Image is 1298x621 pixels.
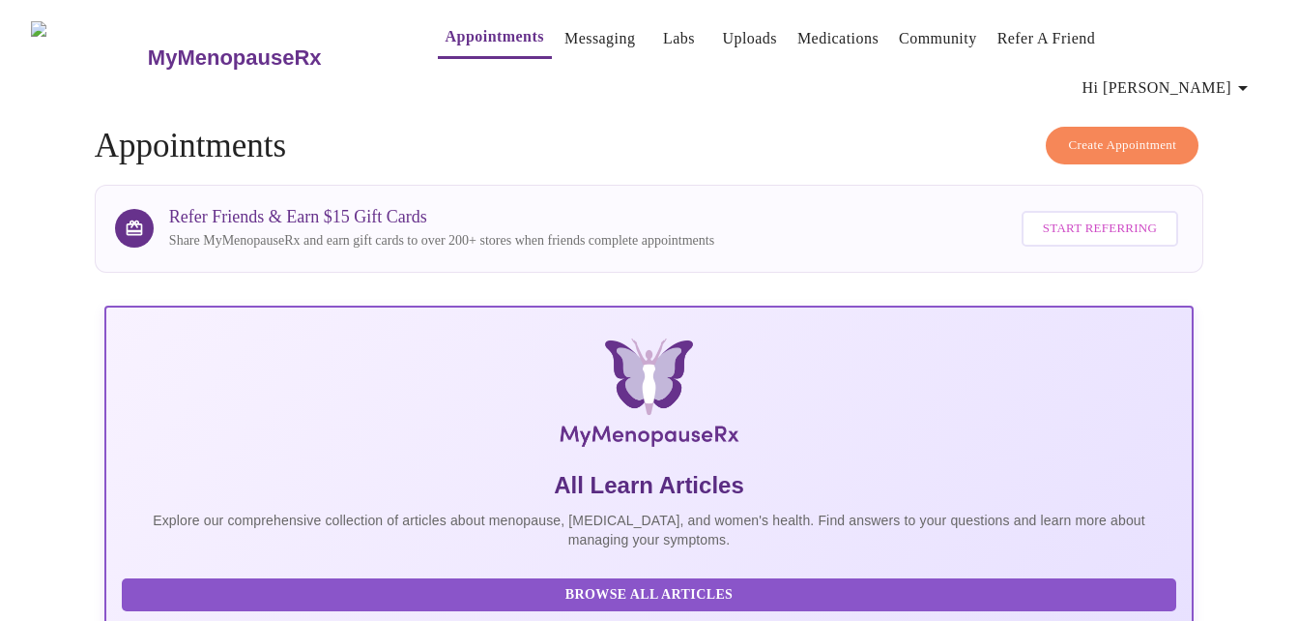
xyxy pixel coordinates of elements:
button: Refer a Friend [990,19,1104,58]
span: Hi [PERSON_NAME] [1082,74,1255,102]
button: Start Referring [1022,211,1178,247]
button: Messaging [557,19,643,58]
h3: Refer Friends & Earn $15 Gift Cards [169,207,714,227]
h3: MyMenopauseRx [148,45,322,71]
a: Messaging [564,25,635,52]
a: Uploads [722,25,777,52]
span: Browse All Articles [141,583,1157,607]
span: Create Appointment [1068,134,1176,157]
p: Explore our comprehensive collection of articles about menopause, [MEDICAL_DATA], and women's hea... [122,511,1176,549]
h5: All Learn Articles [122,470,1176,501]
button: Hi [PERSON_NAME] [1075,69,1262,107]
img: MyMenopauseRx Logo [285,339,1013,455]
button: Uploads [714,19,785,58]
button: Appointments [438,17,552,59]
a: Labs [663,25,695,52]
a: Community [899,25,977,52]
p: Share MyMenopauseRx and earn gift cards to over 200+ stores when friends complete appointments [169,231,714,251]
button: Medications [790,19,886,58]
a: Browse All Articles [122,585,1181,602]
span: Start Referring [1043,218,1157,240]
a: MyMenopauseRx [145,24,398,92]
h4: Appointments [95,127,1203,165]
button: Create Appointment [1046,127,1198,164]
a: Start Referring [1017,201,1183,256]
a: Appointments [446,23,544,50]
img: MyMenopauseRx Logo [31,21,145,94]
a: Refer a Friend [997,25,1096,52]
button: Labs [648,19,709,58]
button: Community [891,19,985,58]
button: Browse All Articles [122,578,1176,612]
a: Medications [797,25,879,52]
